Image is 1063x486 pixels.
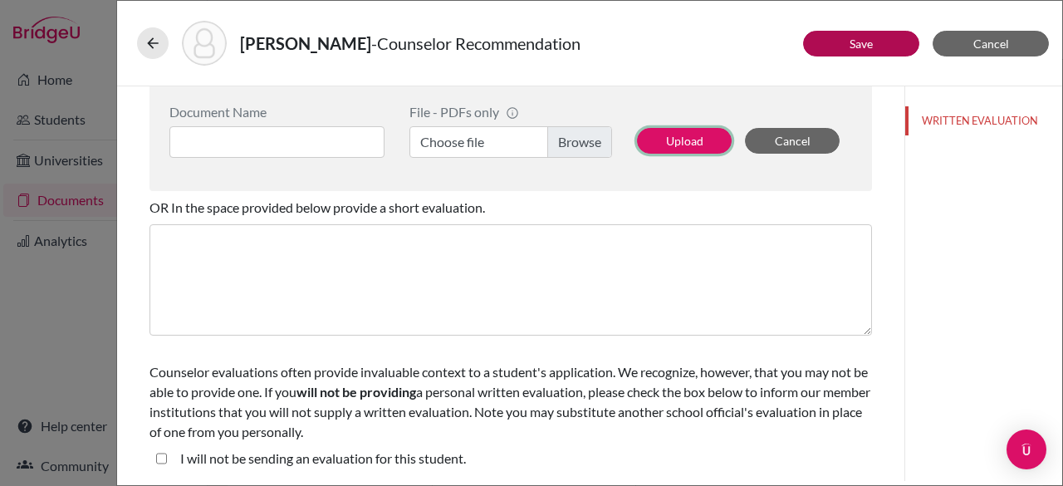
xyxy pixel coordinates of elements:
[149,364,870,439] span: Counselor evaluations often provide invaluable context to a student's application. We recognize, ...
[180,449,466,469] label: I will not be sending an evaluation for this student.
[240,33,371,53] strong: [PERSON_NAME]
[149,199,485,215] span: OR In the space provided below provide a short evaluation.
[371,33,580,53] span: - Counselor Recommendation
[296,384,416,400] b: will not be providing
[637,128,732,154] button: Upload
[409,126,612,158] label: Choose file
[169,104,385,120] div: Document Name
[1007,430,1046,469] div: Open Intercom Messenger
[409,104,612,120] div: File - PDFs only
[506,106,519,120] span: info
[905,106,1062,135] button: WRITTEN EVALUATION
[745,128,840,154] button: Cancel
